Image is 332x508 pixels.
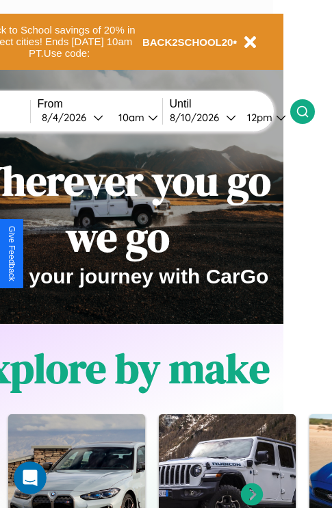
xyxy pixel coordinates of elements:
iframe: Intercom live chat [14,461,47,494]
label: Until [170,98,290,110]
div: 12pm [240,111,276,124]
button: 12pm [236,110,290,125]
button: 8/4/2026 [38,110,107,125]
button: 10am [107,110,162,125]
b: BACK2SCHOOL20 [142,36,233,48]
div: 8 / 10 / 2026 [170,111,226,124]
div: 10am [112,111,148,124]
label: From [38,98,162,110]
div: 8 / 4 / 2026 [42,111,93,124]
div: Give Feedback [7,226,16,281]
